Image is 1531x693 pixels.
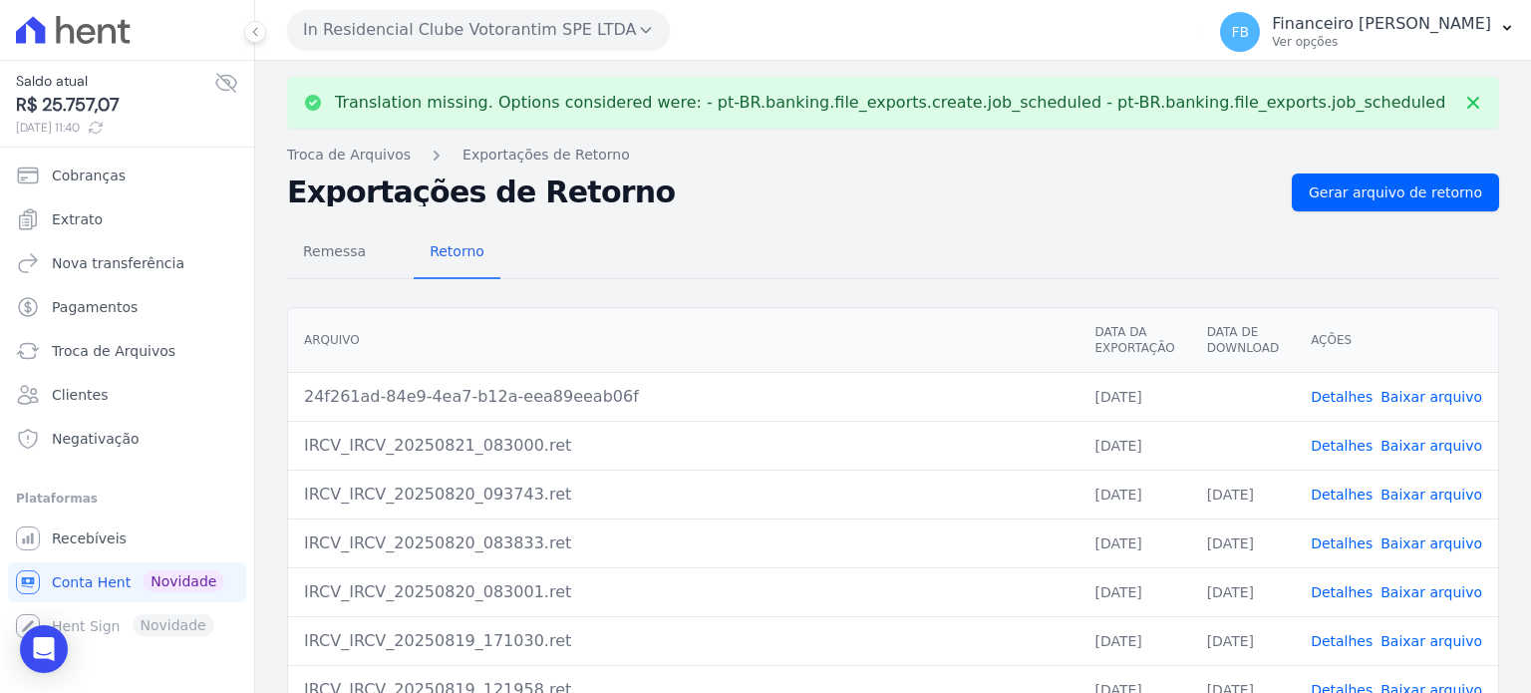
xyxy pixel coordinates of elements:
a: Baixar arquivo [1380,535,1482,551]
td: [DATE] [1078,470,1190,519]
h2: Exportações de Retorno [287,178,1276,206]
div: IRCV_IRCV_20250819_171030.ret [304,629,1063,653]
span: Clientes [52,385,108,405]
span: Negativação [52,429,140,449]
button: FB Financeiro [PERSON_NAME] Ver opções [1204,4,1531,60]
a: Baixar arquivo [1380,389,1482,405]
div: IRCV_IRCV_20250820_083833.ret [304,531,1063,555]
a: Remessa [287,227,382,279]
a: Detalhes [1311,389,1373,405]
span: [DATE] 11:40 [16,119,214,137]
a: Extrato [8,199,246,239]
p: Financeiro [PERSON_NAME] [1272,14,1491,34]
button: In Residencial Clube Votorantim SPE LTDA [287,10,670,50]
a: Detalhes [1311,438,1373,454]
div: IRCV_IRCV_20250821_083000.ret [304,434,1063,458]
a: Cobranças [8,156,246,195]
span: Conta Hent [52,572,131,592]
td: [DATE] [1078,519,1190,567]
span: Saldo atual [16,71,214,92]
span: Novidade [143,570,224,592]
a: Baixar arquivo [1380,487,1482,503]
th: Data de Download [1191,308,1295,373]
span: FB [1231,25,1249,39]
a: Exportações de Retorno [462,145,630,166]
span: Gerar arquivo de retorno [1309,182,1482,202]
td: [DATE] [1078,567,1190,616]
td: [DATE] [1078,421,1190,470]
td: [DATE] [1078,372,1190,421]
a: Baixar arquivo [1380,438,1482,454]
a: Recebíveis [8,519,246,558]
p: Ver opções [1272,34,1491,50]
nav: Breadcrumb [287,145,1499,166]
a: Detalhes [1311,487,1373,503]
a: Detalhes [1311,633,1373,649]
a: Negativação [8,419,246,459]
a: Nova transferência [8,243,246,283]
a: Detalhes [1311,584,1373,600]
a: Troca de Arquivos [8,331,246,371]
td: [DATE] [1191,616,1295,665]
span: Cobranças [52,166,126,185]
th: Data da Exportação [1078,308,1190,373]
a: Pagamentos [8,287,246,327]
span: Remessa [291,231,378,271]
span: Nova transferência [52,253,184,273]
div: IRCV_IRCV_20250820_093743.ret [304,483,1063,507]
span: Pagamentos [52,297,138,317]
a: Baixar arquivo [1380,584,1482,600]
span: Extrato [52,209,103,229]
span: Troca de Arquivos [52,341,175,361]
div: Open Intercom Messenger [20,625,68,673]
a: Retorno [414,227,500,279]
th: Arquivo [288,308,1078,373]
nav: Sidebar [16,156,238,646]
span: Recebíveis [52,528,127,548]
a: Gerar arquivo de retorno [1292,173,1499,211]
a: Detalhes [1311,535,1373,551]
td: [DATE] [1078,616,1190,665]
td: [DATE] [1191,519,1295,567]
a: Troca de Arquivos [287,145,411,166]
div: IRCV_IRCV_20250820_083001.ret [304,580,1063,604]
span: R$ 25.757,07 [16,92,214,119]
td: [DATE] [1191,470,1295,519]
th: Ações [1295,308,1498,373]
p: Translation missing. Options considered were: - pt-BR.banking.file_exports.create.job_scheduled -... [335,93,1445,113]
span: Retorno [418,231,496,271]
div: 24f261ad-84e9-4ea7-b12a-eea89eeab06f [304,385,1063,409]
td: [DATE] [1191,567,1295,616]
a: Clientes [8,375,246,415]
a: Baixar arquivo [1380,633,1482,649]
div: Plataformas [16,487,238,511]
a: Conta Hent Novidade [8,562,246,602]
